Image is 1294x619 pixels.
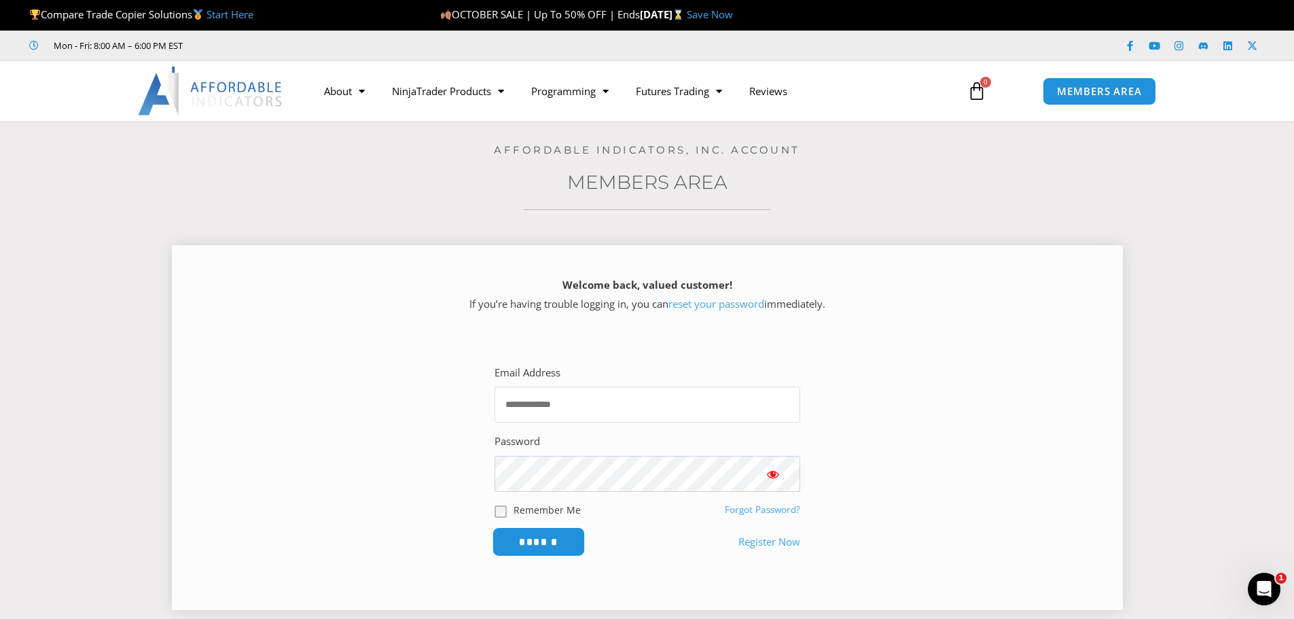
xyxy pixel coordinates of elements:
a: About [310,75,378,107]
img: 🥇 [193,10,203,20]
img: 🏆 [30,10,40,20]
label: Password [495,432,540,451]
label: Email Address [495,364,560,383]
a: Affordable Indicators, Inc. Account [494,143,800,156]
span: 0 [980,77,991,88]
img: ⌛ [673,10,683,20]
a: NinjaTrader Products [378,75,518,107]
a: Start Here [206,7,253,21]
span: Mon - Fri: 8:00 AM – 6:00 PM EST [50,37,183,54]
a: Futures Trading [622,75,736,107]
a: Reviews [736,75,801,107]
label: Remember Me [514,503,581,517]
span: MEMBERS AREA [1057,86,1142,96]
a: Programming [518,75,622,107]
span: 1 [1276,573,1287,584]
p: If you’re having trouble logging in, you can immediately. [196,276,1099,314]
strong: Welcome back, valued customer! [562,278,732,291]
button: Show password [746,456,800,492]
img: LogoAI [138,67,284,116]
a: Forgot Password? [725,503,800,516]
a: reset your password [668,297,764,311]
nav: Menu [310,75,952,107]
strong: [DATE] [640,7,687,21]
a: MEMBERS AREA [1043,77,1156,105]
a: Members Area [567,171,727,194]
span: OCTOBER SALE | Up To 50% OFF | Ends [440,7,640,21]
a: 0 [947,71,1007,111]
a: Register Now [738,533,800,552]
iframe: Intercom live chat [1248,573,1280,605]
a: Save Now [687,7,733,21]
span: Compare Trade Copier Solutions [29,7,253,21]
img: 🍂 [441,10,451,20]
iframe: Customer reviews powered by Trustpilot [202,39,406,52]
